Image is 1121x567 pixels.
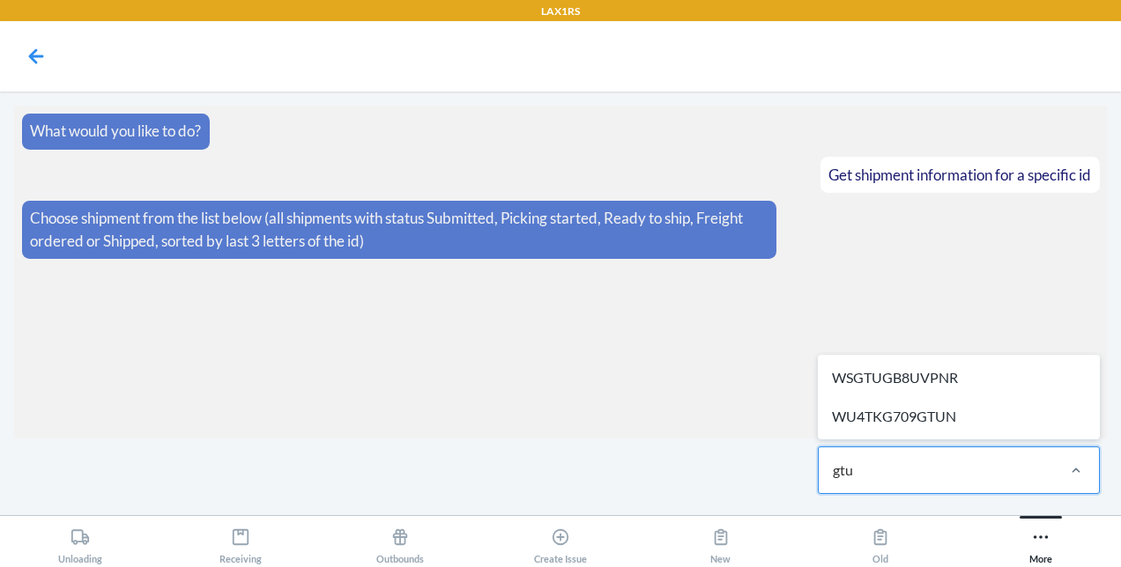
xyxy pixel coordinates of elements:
div: More [1029,520,1052,564]
input: WSGTUGB8UVPNRWU4TKG709GTUN [833,460,855,481]
button: More [961,516,1121,564]
button: Outbounds [320,516,480,564]
div: Receiving [219,520,262,564]
button: Receiving [160,516,321,564]
div: Unloading [58,520,102,564]
div: New [710,520,731,564]
div: WU4TKG709GTUN [821,397,1096,436]
div: Outbounds [376,520,424,564]
p: Choose shipment from the list below (all shipments with status Submitted, Picking started, Ready ... [30,207,768,252]
span: Get shipment information for a specific id [828,166,1091,184]
div: Old [871,520,890,564]
p: What would you like to do? [30,120,201,143]
button: Old [801,516,961,564]
div: WSGTUGB8UVPNR [821,358,1096,397]
div: Create Issue [534,520,587,564]
button: Create Issue [480,516,641,564]
button: New [641,516,801,564]
p: LAX1RS [541,4,580,19]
